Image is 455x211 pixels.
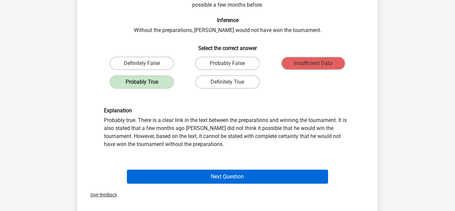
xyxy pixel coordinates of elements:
[99,107,356,148] div: Probably true. There is a clear link in the text between the preparations and winning the tournam...
[104,107,351,114] h6: Explanation
[110,57,174,70] label: Definitely False
[88,40,367,51] h6: Select the correct answer
[127,170,328,184] button: Next Question
[281,57,345,70] label: Insufficient Data
[110,75,174,89] label: Probably True
[195,75,259,89] label: Definitely True
[195,57,259,70] label: Probably False
[88,17,367,23] h6: Inference
[85,192,117,197] span: Give feedback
